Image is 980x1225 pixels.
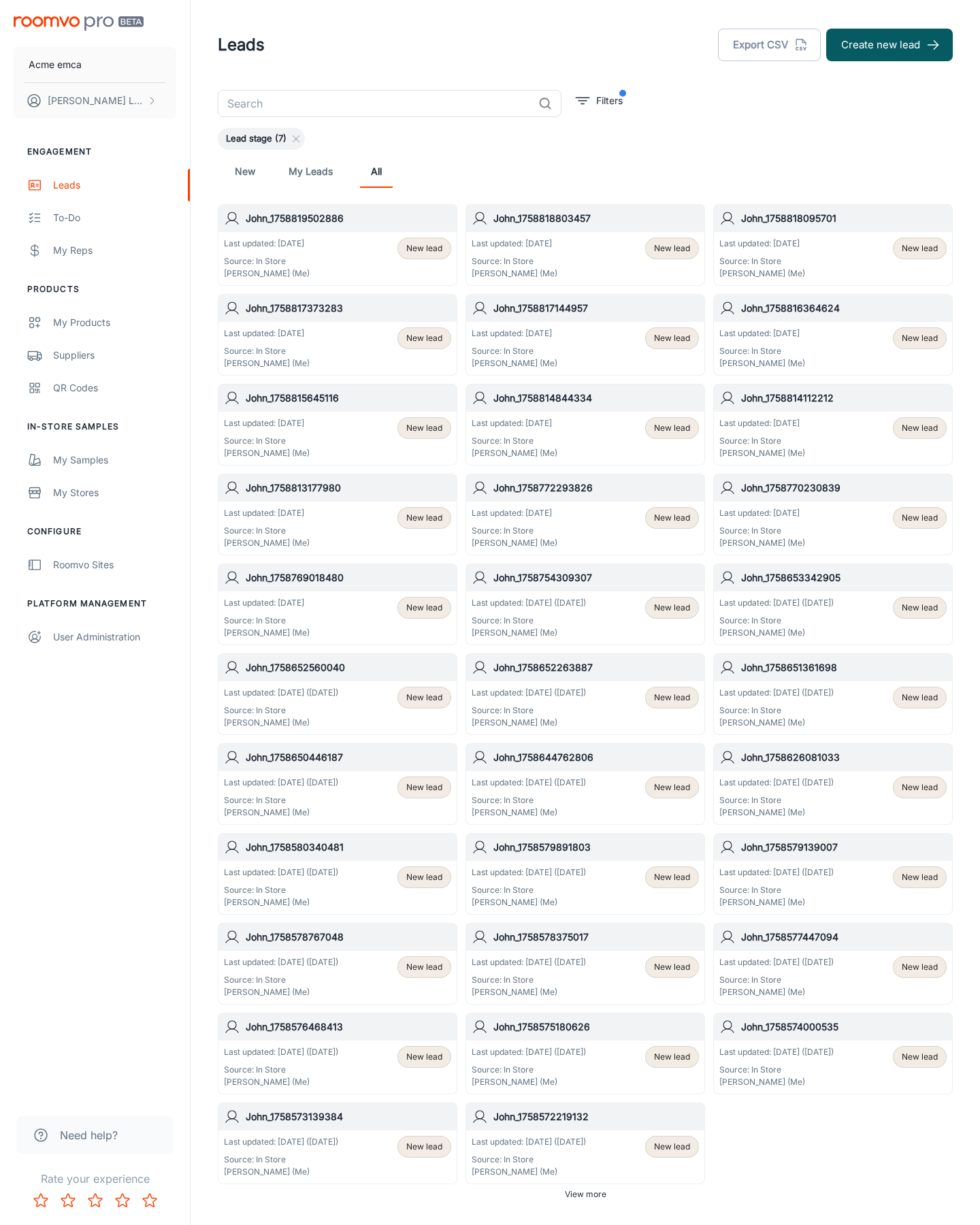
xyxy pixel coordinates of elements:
p: [PERSON_NAME] (Me) [224,537,310,549]
a: John_1758579891803Last updated: [DATE] ([DATE])Source: In Store[PERSON_NAME] (Me)New lead [465,833,705,915]
span: New lead [902,961,938,973]
p: Source: In Store [224,615,310,627]
span: New lead [406,691,442,704]
a: John_1758813177980Last updated: [DATE]Source: In Store[PERSON_NAME] (Me)New lead [218,474,457,555]
p: Source: In Store [472,884,586,896]
h6: John_1758769018480 [246,570,451,585]
p: [PERSON_NAME] (Me) [719,447,805,459]
p: [PERSON_NAME] (Me) [719,1076,834,1088]
p: Source: In Store [719,794,834,806]
h6: John_1758754309307 [493,570,699,585]
p: [PERSON_NAME] (Me) [224,1166,338,1178]
p: Last updated: [DATE] [472,417,557,429]
p: [PERSON_NAME] (Me) [472,1076,586,1088]
h6: John_1758813177980 [246,480,451,495]
p: Last updated: [DATE] ([DATE]) [472,777,586,789]
span: Need help? [60,1127,118,1143]
p: Last updated: [DATE] ([DATE]) [224,956,338,968]
a: John_1758815645116Last updated: [DATE]Source: In Store[PERSON_NAME] (Me)New lead [218,384,457,465]
span: New lead [654,422,690,434]
a: John_1758572219132Last updated: [DATE] ([DATE])Source: In Store[PERSON_NAME] (Me)New lead [465,1102,705,1184]
p: [PERSON_NAME] (Me) [224,986,338,998]
p: Source: In Store [719,974,834,986]
p: Last updated: [DATE] ([DATE]) [472,1136,586,1148]
p: Last updated: [DATE] [224,597,310,609]
a: John_1758651361698Last updated: [DATE] ([DATE])Source: In Store[PERSON_NAME] (Me)New lead [713,653,953,735]
span: New lead [654,602,690,614]
p: Last updated: [DATE] [472,327,557,340]
p: Last updated: [DATE] [224,238,310,250]
p: Source: In Store [719,704,834,717]
p: Source: In Store [224,974,338,986]
p: Last updated: [DATE] [719,327,805,340]
a: John_1758770230839Last updated: [DATE]Source: In Store[PERSON_NAME] (Me)New lead [713,474,953,555]
a: John_1758819502886Last updated: [DATE]Source: In Store[PERSON_NAME] (Me)New lead [218,204,457,286]
h6: John_1758574000535 [741,1019,947,1034]
span: New lead [654,781,690,794]
a: John_1758818095701Last updated: [DATE]Source: In Store[PERSON_NAME] (Me)New lead [713,204,953,286]
p: Last updated: [DATE] ([DATE]) [719,1046,834,1058]
p: Last updated: [DATE] [224,417,310,429]
button: Rate 4 star [109,1187,136,1214]
a: John_1758650446187Last updated: [DATE] ([DATE])Source: In Store[PERSON_NAME] (Me)New lead [218,743,457,825]
span: New lead [406,602,442,614]
button: filter [572,90,626,112]
div: My Reps [53,243,176,258]
p: Source: In Store [472,974,586,986]
a: John_1758576468413Last updated: [DATE] ([DATE])Source: In Store[PERSON_NAME] (Me)New lead [218,1013,457,1094]
a: John_1758652560040Last updated: [DATE] ([DATE])Source: In Store[PERSON_NAME] (Me)New lead [218,653,457,735]
span: New lead [902,871,938,883]
p: [PERSON_NAME] (Me) [719,806,834,819]
p: Source: In Store [472,525,557,537]
h6: John_1758644762806 [493,750,699,765]
p: Last updated: [DATE] ([DATE]) [224,1046,338,1058]
span: New lead [902,242,938,255]
a: John_1758817144957Last updated: [DATE]Source: In Store[PERSON_NAME] (Me)New lead [465,294,705,376]
h6: John_1758579891803 [493,840,699,855]
span: New lead [654,512,690,524]
p: Last updated: [DATE] ([DATE]) [224,866,338,879]
p: Source: In Store [472,255,557,267]
p: Source: In Store [719,884,834,896]
h1: Leads [218,33,265,57]
p: Source: In Store [224,255,310,267]
p: Source: In Store [719,435,805,447]
p: Source: In Store [719,525,805,537]
h6: John_1758772293826 [493,480,699,495]
p: [PERSON_NAME] Leaptools [48,93,144,108]
p: Source: In Store [472,435,557,447]
p: Last updated: [DATE] [719,507,805,519]
button: Rate 1 star [27,1187,54,1214]
p: Last updated: [DATE] ([DATE]) [472,1046,586,1058]
h6: John_1758770230839 [741,480,947,495]
p: [PERSON_NAME] (Me) [472,537,557,549]
p: Source: In Store [224,1154,338,1166]
a: John_1758573139384Last updated: [DATE] ([DATE])Source: In Store[PERSON_NAME] (Me)New lead [218,1102,457,1184]
h6: John_1758576468413 [246,1019,451,1034]
p: Source: In Store [224,794,338,806]
button: Rate 5 star [136,1187,163,1214]
a: John_1758653342905Last updated: [DATE] ([DATE])Source: In Store[PERSON_NAME] (Me)New lead [713,563,953,645]
p: Source: In Store [719,255,805,267]
p: Source: In Store [224,1064,338,1076]
a: John_1758817373283Last updated: [DATE]Source: In Store[PERSON_NAME] (Me)New lead [218,294,457,376]
p: Last updated: [DATE] ([DATE]) [719,687,834,699]
p: [PERSON_NAME] (Me) [472,986,586,998]
button: [PERSON_NAME] Leaptools [14,83,176,118]
span: New lead [406,1051,442,1063]
span: New lead [406,512,442,524]
p: Last updated: [DATE] [224,507,310,519]
span: New lead [406,422,442,434]
a: All [360,155,393,188]
p: Source: In Store [472,704,586,717]
span: New lead [902,512,938,524]
a: John_1758577447094Last updated: [DATE] ([DATE])Source: In Store[PERSON_NAME] (Me)New lead [713,923,953,1004]
a: John_1758626081033Last updated: [DATE] ([DATE])Source: In Store[PERSON_NAME] (Me)New lead [713,743,953,825]
p: Last updated: [DATE] ([DATE]) [224,687,338,699]
span: New lead [654,242,690,255]
p: Source: In Store [224,435,310,447]
p: Source: In Store [719,615,834,627]
h6: John_1758818803457 [493,211,699,226]
a: New [229,155,261,188]
h6: John_1758652560040 [246,660,451,675]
